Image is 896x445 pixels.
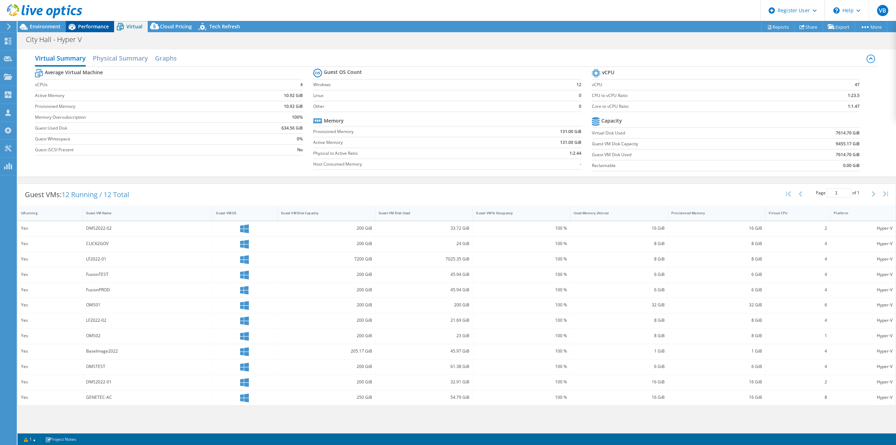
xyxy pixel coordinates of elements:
[35,51,86,67] h2: Virtual Summary
[281,301,372,309] div: 200 GiB
[292,114,303,121] b: 100%
[592,92,799,99] label: CPU to vCPU Ratio
[21,271,79,278] div: Yes
[574,255,665,263] div: 8 GiB
[281,378,372,386] div: 200 GiB
[379,211,461,215] div: Guest VM Disk Used
[671,240,762,248] div: 8 GiB
[769,271,827,278] div: 4
[843,162,860,169] b: 0.00 GiB
[671,394,762,401] div: 16 GiB
[855,21,887,32] a: More
[284,92,303,99] b: 10.92 GiB
[379,240,470,248] div: 24 GiB
[86,240,210,248] div: CLICK2GOV
[21,317,79,324] div: Yes
[834,240,892,248] div: Hyper-V
[35,125,239,132] label: Guest Used Disk
[86,224,210,232] div: DMS2022-02
[827,188,851,197] input: jump to page
[86,363,210,370] div: OMSTEST
[379,301,470,309] div: 200 GiB
[21,286,79,294] div: Yes
[281,317,372,324] div: 200 GiB
[569,150,581,157] b: 1:2.44
[574,211,656,215] div: Used Memory (Active)
[45,69,103,76] b: Average Virtual Machine
[62,190,129,199] span: 12 Running / 12 Total
[379,224,470,232] div: 33.72 GiB
[476,240,567,248] div: 100 %
[476,378,567,386] div: 100 %
[35,103,239,110] label: Provisioned Memory
[216,211,266,215] div: Guest VM OS
[574,378,665,386] div: 16 GiB
[769,301,827,309] div: 6
[324,117,344,124] b: Memory
[769,240,827,248] div: 4
[21,394,79,401] div: Yes
[769,332,827,340] div: 1
[324,69,362,76] b: Guest OS Count
[281,286,372,294] div: 200 GiB
[281,224,372,232] div: 200 GiB
[281,347,372,355] div: 205.17 GiB
[671,363,762,370] div: 6 GiB
[857,190,860,196] span: 1
[769,378,827,386] div: 2
[21,332,79,340] div: Yes
[40,435,81,444] a: Project Notes
[592,130,773,137] label: Virtual Disk Used
[35,135,239,142] label: Guest Whitespace
[209,23,240,30] span: Tech Refresh
[671,317,762,324] div: 8 GiB
[671,347,762,355] div: 1 GiB
[476,224,567,232] div: 100 %
[281,211,364,215] div: Guest VM Disk Capacity
[78,23,109,30] span: Performance
[476,317,567,324] div: 100 %
[35,146,239,153] label: Guest iSCSI Present
[834,301,892,309] div: Hyper-V
[848,92,860,99] b: 1:23.5
[592,151,773,158] label: Guest VM Disk Used
[836,151,860,158] b: 7614.70 GiB
[592,162,773,169] label: Reclaimable
[379,347,470,355] div: 45.97 GiB
[476,286,567,294] div: 100 %
[379,332,470,340] div: 23 GiB
[816,188,860,197] span: Page of
[86,211,201,215] div: Guest VM Name
[671,286,762,294] div: 6 GiB
[476,211,559,215] div: Guest VM % Occupancy
[21,224,79,232] div: Yes
[379,255,470,263] div: 7025.35 GiB
[21,378,79,386] div: Yes
[21,347,79,355] div: Yes
[834,363,892,370] div: Hyper-V
[574,286,665,294] div: 6 GiB
[834,378,892,386] div: Hyper-V
[379,317,470,324] div: 21.69 GiB
[855,81,860,88] b: 47
[379,394,470,401] div: 54.79 GiB
[284,103,303,110] b: 10.92 GiB
[592,140,773,147] label: Guest VM Disk Capacity
[476,363,567,370] div: 100 %
[574,317,665,324] div: 8 GiB
[313,103,556,110] label: Other
[30,23,61,30] span: Environment
[574,363,665,370] div: 6 GiB
[576,81,581,88] b: 12
[281,271,372,278] div: 200 GiB
[35,114,239,121] label: Memory Oversubscription
[848,103,860,110] b: 1:1.47
[834,332,892,340] div: Hyper-V
[476,347,567,355] div: 100 %
[23,36,93,43] h1: City Hall - Hyper V
[313,150,503,157] label: Physical to Active Ratio
[769,317,827,324] div: 4
[769,224,827,232] div: 2
[834,286,892,294] div: Hyper-V
[601,117,622,124] b: Capacity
